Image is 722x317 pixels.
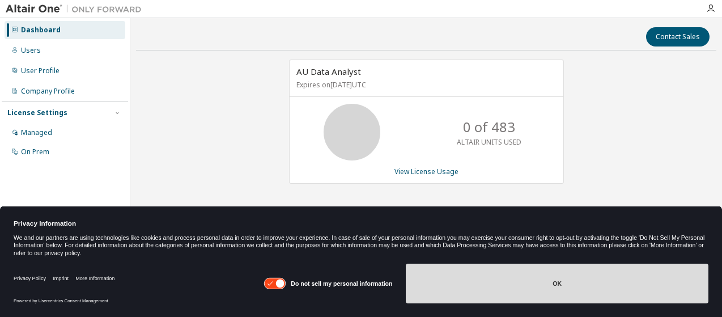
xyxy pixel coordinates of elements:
p: 0 of 483 [463,117,515,137]
p: Expires on [DATE] UTC [296,80,554,90]
p: ALTAIR UNITS USED [457,137,521,147]
div: User Profile [21,66,60,75]
div: Dashboard [21,26,61,35]
span: AU Data Analyst [296,66,361,77]
div: Users [21,46,41,55]
div: License Settings [7,108,67,117]
img: Altair One [6,3,147,15]
div: Company Profile [21,87,75,96]
div: On Prem [21,147,49,157]
a: View License Usage [394,167,458,176]
button: Contact Sales [646,27,710,47]
div: Managed [21,128,52,137]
